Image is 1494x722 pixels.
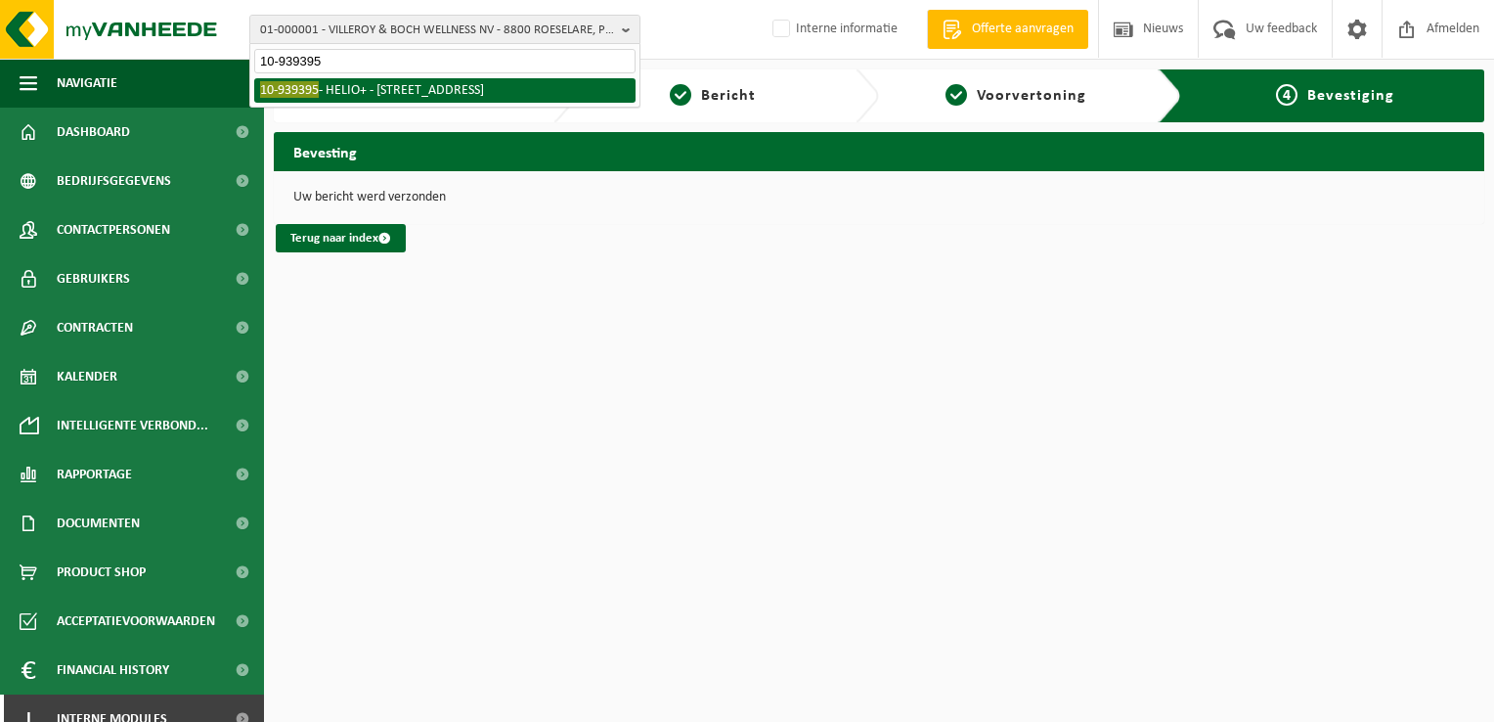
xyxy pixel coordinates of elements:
[670,84,691,106] span: 2
[57,254,130,303] span: Gebruikers
[260,16,614,45] span: 01-000001 - VILLEROY & BOCH WELLNESS NV - 8800 ROESELARE, POPULIERSTRAAT 1
[57,646,169,695] span: Financial History
[57,401,208,450] span: Intelligente verbond...
[57,352,117,401] span: Kalender
[57,499,140,548] span: Documenten
[254,49,636,73] input: Zoeken naar gekoppelde vestigingen
[276,224,406,252] a: Terug naar index
[293,191,1465,204] p: Uw bericht werd verzonden
[57,548,146,597] span: Product Shop
[57,597,215,646] span: Acceptatievoorwaarden
[945,84,967,106] span: 3
[57,303,133,352] span: Contracten
[57,59,117,108] span: Navigatie
[57,157,171,205] span: Bedrijfsgegevens
[769,15,898,44] label: Interne informatie
[927,10,1088,49] a: Offerte aanvragen
[1276,84,1297,106] span: 4
[701,88,756,104] span: Bericht
[249,15,640,44] button: 01-000001 - VILLEROY & BOCH WELLNESS NV - 8800 ROESELARE, POPULIERSTRAAT 1
[967,20,1078,39] span: Offerte aanvragen
[1307,88,1394,104] span: Bevestiging
[260,81,319,98] span: 10-939395
[977,88,1086,104] span: Voorvertoning
[57,108,130,157] span: Dashboard
[274,132,1484,170] h2: Bevesting
[254,78,636,103] li: - HELIO+ - [STREET_ADDRESS]
[57,450,132,499] span: Rapportage
[57,205,170,254] span: Contactpersonen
